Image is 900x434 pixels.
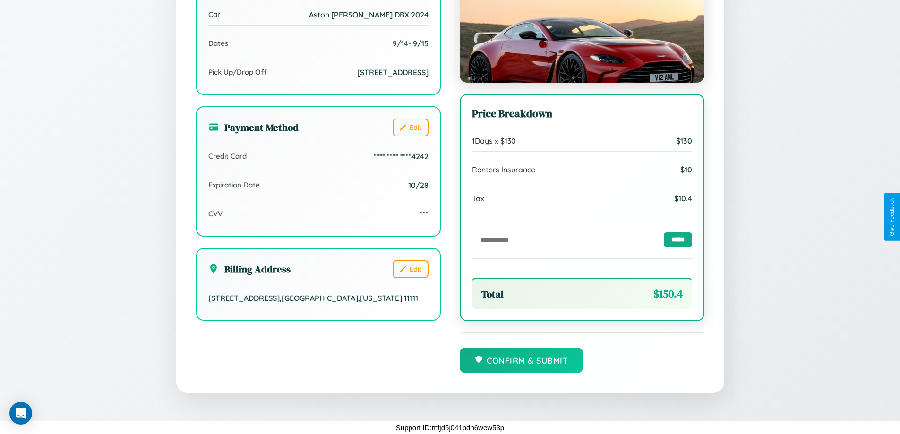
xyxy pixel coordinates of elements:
span: Aston [PERSON_NAME] DBX 2024 [309,10,429,19]
h3: Price Breakdown [472,106,692,121]
span: $ 130 [676,136,692,145]
button: Confirm & Submit [460,348,583,373]
span: 1 Days x $ 130 [472,136,516,145]
span: CVV [208,209,223,218]
span: $ 10.4 [674,194,692,203]
span: Dates [208,39,228,48]
h3: Billing Address [208,262,291,276]
span: 10/28 [408,180,429,190]
p: Support ID: mfjd5j041pdh6wew53p [396,421,504,434]
div: Open Intercom Messenger [9,402,32,425]
span: Total [481,287,504,301]
span: Renters Insurance [472,165,535,174]
span: Credit Card [208,152,247,161]
span: Car [208,10,220,19]
span: [STREET_ADDRESS] , [GEOGRAPHIC_DATA] , [US_STATE] 11111 [208,293,418,303]
span: $ 150.4 [653,287,683,301]
button: Edit [393,119,429,136]
span: $ 10 [680,165,692,174]
span: Pick Up/Drop Off [208,68,267,77]
span: 9 / 14 - 9 / 15 [393,39,429,48]
span: Expiration Date [208,180,260,189]
button: Edit [393,260,429,278]
h3: Payment Method [208,120,299,134]
span: [STREET_ADDRESS] [357,68,429,77]
span: Tax [472,194,484,203]
div: Give Feedback [889,198,895,236]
